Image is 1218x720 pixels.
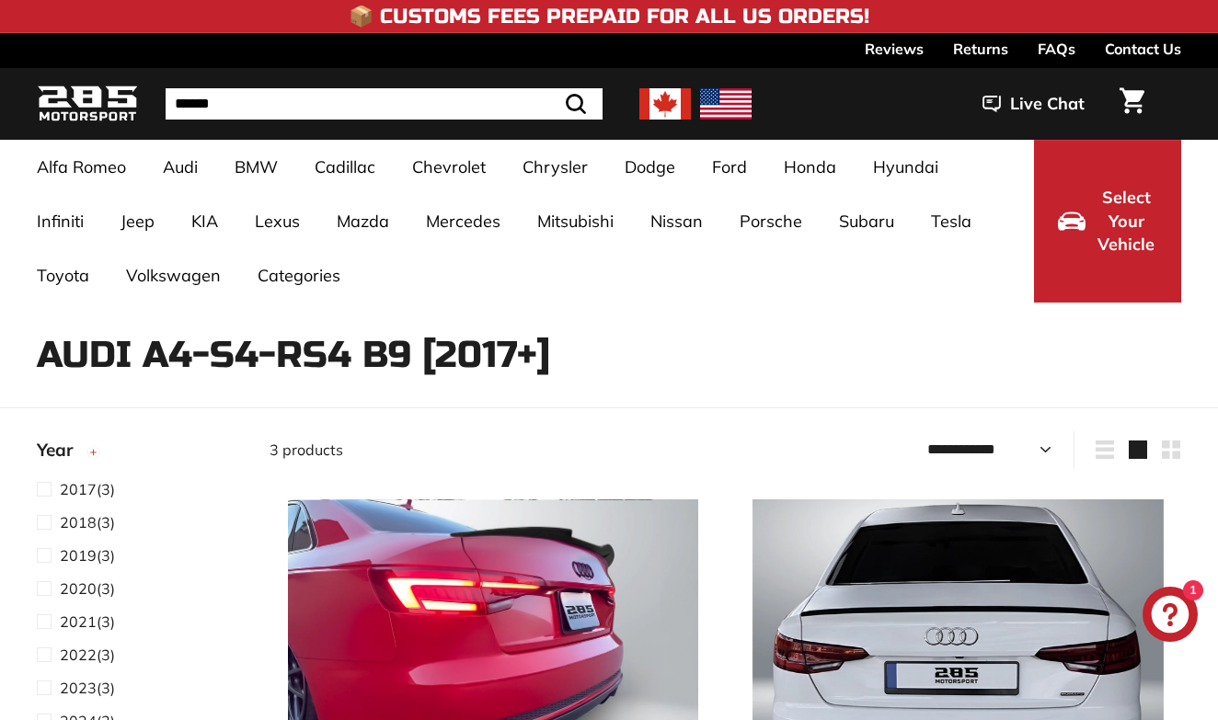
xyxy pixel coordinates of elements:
[18,194,102,248] a: Infiniti
[18,248,108,303] a: Toyota
[60,577,115,600] span: (3)
[959,81,1109,127] button: Live Chat
[953,33,1008,64] a: Returns
[394,140,504,194] a: Chevrolet
[216,140,296,194] a: BMW
[1109,73,1155,135] a: Cart
[60,579,97,598] span: 2020
[102,194,173,248] a: Jeep
[606,140,694,194] a: Dodge
[60,478,115,500] span: (3)
[60,677,115,699] span: (3)
[721,194,821,248] a: Porsche
[318,194,408,248] a: Mazda
[60,544,115,566] span: (3)
[865,33,924,64] a: Reviews
[60,644,115,666] span: (3)
[108,248,239,303] a: Volkswagen
[1034,140,1181,303] button: Select Your Vehicle
[519,194,632,248] a: Mitsubishi
[296,140,394,194] a: Cadillac
[1105,33,1181,64] a: Contact Us
[37,437,86,463] span: Year
[37,83,138,126] img: Logo_285_Motorsport_areodynamics_components
[913,194,990,248] a: Tesla
[37,335,1181,375] h1: Audi A4-S4-RS4 B9 [2017+]
[173,194,236,248] a: KIA
[1010,92,1085,116] span: Live Chat
[60,546,97,565] span: 2019
[504,140,606,194] a: Chrysler
[236,194,318,248] a: Lexus
[1095,186,1157,257] span: Select Your Vehicle
[239,248,359,303] a: Categories
[408,194,519,248] a: Mercedes
[37,431,240,477] button: Year
[60,612,97,631] span: 2021
[60,480,97,498] span: 2017
[855,140,957,194] a: Hyundai
[166,88,603,120] input: Search
[632,194,721,248] a: Nissan
[60,646,97,664] span: 2022
[1137,587,1203,646] inbox-online-store-chat: Shopify online store chat
[349,6,869,28] h4: 📦 Customs Fees Prepaid for All US Orders!
[821,194,913,248] a: Subaru
[144,140,216,194] a: Audi
[1038,33,1075,64] a: FAQs
[694,140,765,194] a: Ford
[270,439,725,461] div: 3 products
[60,513,97,531] span: 2018
[18,140,144,194] a: Alfa Romeo
[60,511,115,533] span: (3)
[765,140,855,194] a: Honda
[60,611,115,633] span: (3)
[60,679,97,697] span: 2023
